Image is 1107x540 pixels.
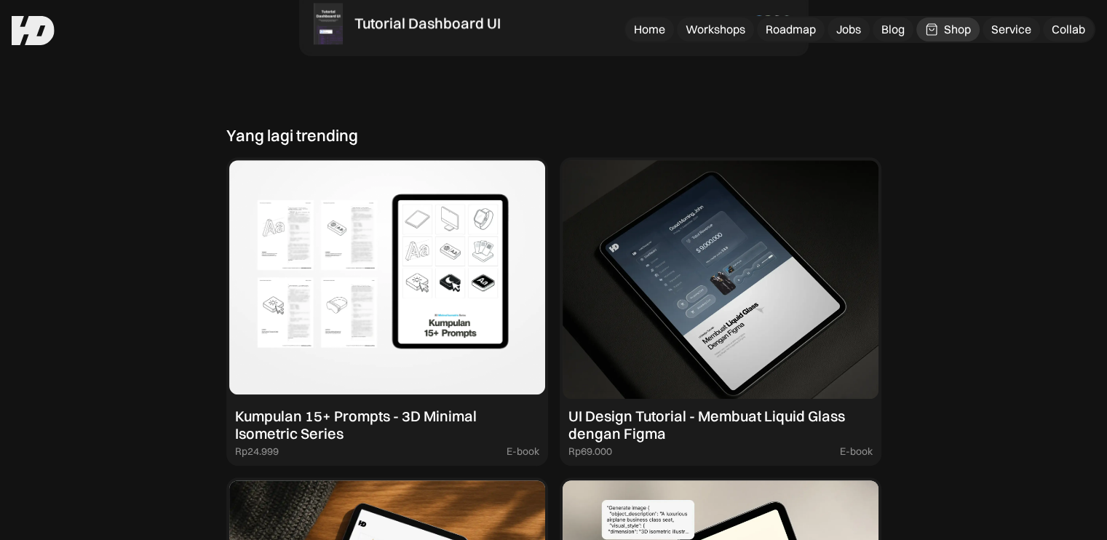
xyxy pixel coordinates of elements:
[734,15,739,32] div: )
[873,17,913,41] a: Blog
[916,17,980,41] a: Shop
[659,15,680,32] div: 4.7
[677,17,754,41] a: Workshops
[1052,22,1085,37] div: Collab
[235,445,279,458] div: Rp24.999
[840,445,873,458] div: E-book
[560,157,881,466] a: UI Design Tutorial - Membuat Liquid Glass dengan FigmaRp69.000E-book
[683,15,687,32] div: (
[828,17,870,41] a: Jobs
[944,22,971,37] div: Shop
[354,15,501,32] div: Tutorial Dashboard UI
[686,22,745,37] div: Workshops
[235,408,539,442] div: Kumpulan 15+ Prompts - 3D Minimal Isometric Series
[568,408,873,442] div: UI Design Tutorial - Membuat Liquid Glass dengan Figma
[766,22,816,37] div: Roadmap
[881,22,905,37] div: Blog
[625,17,674,41] a: Home
[226,126,358,145] div: Yang lagi trending
[687,15,734,32] div: 5,001+
[568,445,612,458] div: Rp69.000
[983,17,1040,41] a: Service
[757,17,825,41] a: Roadmap
[507,445,539,458] div: E-book
[1043,17,1094,41] a: Collab
[836,22,861,37] div: Jobs
[634,22,665,37] div: Home
[991,22,1031,37] div: Service
[226,157,548,466] a: Kumpulan 15+ Prompts - 3D Minimal Isometric SeriesRp24.999E-book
